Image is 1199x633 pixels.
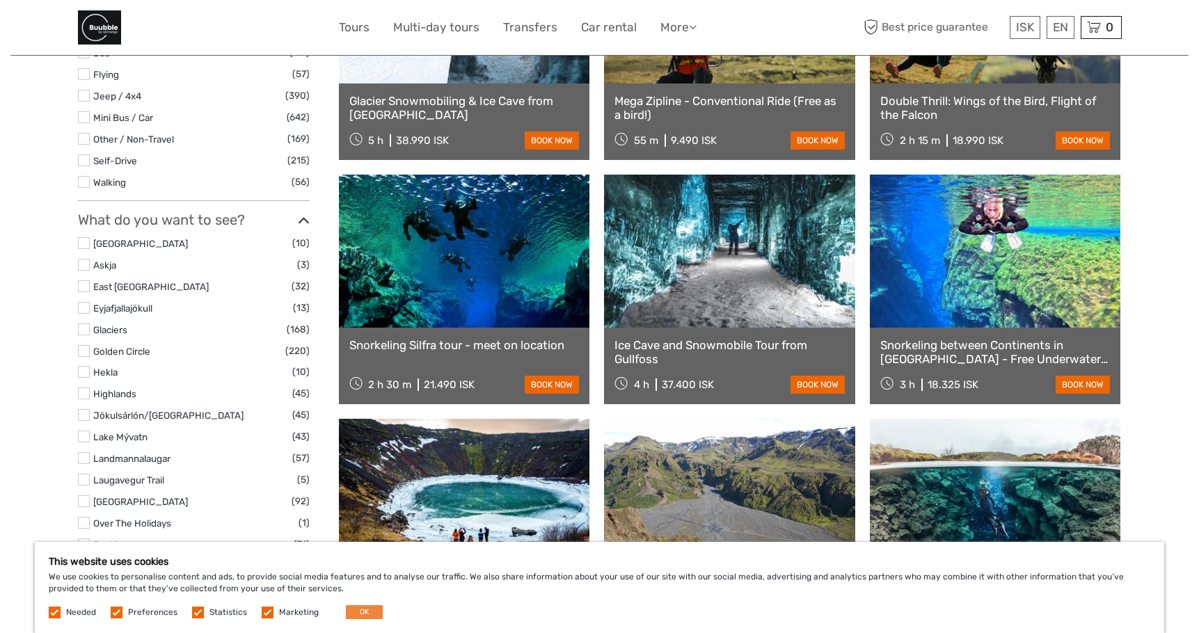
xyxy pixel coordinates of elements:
[671,134,717,147] div: 9.490 ISK
[880,338,1111,367] a: Snorkeling between Continents in [GEOGRAPHIC_DATA] - Free Underwater Photos
[292,364,310,380] span: (10)
[1016,20,1034,34] span: ISK
[791,376,845,394] a: book now
[285,88,310,104] span: (390)
[93,346,150,357] a: Golden Circle
[900,134,940,147] span: 2 h 15 m
[35,542,1164,633] div: We use cookies to personalise content and ads, to provide social media features and to analyse ou...
[299,515,310,531] span: (1)
[581,17,637,38] a: Car rental
[900,378,915,391] span: 3 h
[93,324,127,335] a: Glaciers
[292,385,310,401] span: (45)
[93,496,188,507] a: [GEOGRAPHIC_DATA]
[287,131,310,147] span: (169)
[396,134,449,147] div: 38.990 ISK
[287,152,310,168] span: (215)
[93,431,148,442] a: Lake Mývatn
[393,17,479,38] a: Multi-day tours
[1047,16,1074,39] div: EN
[287,321,310,337] span: (168)
[339,17,370,38] a: Tours
[368,134,383,147] span: 5 h
[93,259,116,271] a: Askja
[614,94,845,122] a: Mega Zipline - Conventional Ride (Free as a bird!)
[287,109,310,125] span: (642)
[93,112,153,123] a: Mini Bus / Car
[292,450,310,466] span: (57)
[78,10,121,45] img: General Info:
[209,607,247,618] label: Statistics
[660,17,697,38] a: More
[292,174,310,190] span: (56)
[49,556,1150,568] h5: This website uses cookies
[346,605,383,619] button: OK
[93,155,137,166] a: Self-Drive
[128,607,177,618] label: Preferences
[297,472,310,488] span: (5)
[292,493,310,509] span: (92)
[93,410,244,421] a: Jökulsárlón/[GEOGRAPHIC_DATA]
[928,378,978,391] div: 18.325 ISK
[93,518,171,529] a: Over The Holidays
[93,281,209,292] a: East [GEOGRAPHIC_DATA]
[160,22,177,38] button: Open LiveChat chat widget
[93,134,174,145] a: Other / Non-Travel
[93,47,110,58] a: Bus
[78,211,310,228] h3: What do you want to see?
[285,343,310,359] span: (220)
[634,378,649,391] span: 4 h
[93,474,164,486] a: Laugavegur Trail
[93,177,126,188] a: Walking
[1056,131,1110,150] a: book now
[297,257,310,273] span: (3)
[791,131,845,150] a: book now
[953,134,1003,147] div: 18.990 ISK
[292,428,310,444] span: (43)
[293,300,310,316] span: (13)
[93,90,141,102] a: Jeep / 4x4
[1104,20,1115,34] span: 0
[292,235,310,251] span: (10)
[634,134,658,147] span: 55 m
[292,407,310,423] span: (45)
[880,94,1111,122] a: Double Thrill: Wings of the Bird, Flight of the Falcon
[93,539,138,550] a: Reykjanes
[503,17,557,38] a: Transfers
[294,536,310,552] span: (71)
[279,607,319,618] label: Marketing
[1056,376,1110,394] a: book now
[93,238,188,249] a: [GEOGRAPHIC_DATA]
[349,338,580,352] a: Snorkeling Silfra tour - meet on location
[93,388,136,399] a: Highlands
[368,378,411,391] span: 2 h 30 m
[19,24,157,35] p: We're away right now. Please check back later!
[292,66,310,82] span: (57)
[424,378,475,391] div: 21.490 ISK
[861,16,1006,39] span: Best price guarantee
[349,94,580,122] a: Glacier Snowmobiling & Ice Cave from [GEOGRAPHIC_DATA]
[93,303,152,314] a: Eyjafjallajökull
[292,278,310,294] span: (32)
[93,453,170,464] a: Landmannalaugar
[525,131,579,150] a: book now
[93,69,119,80] a: Flying
[525,376,579,394] a: book now
[66,607,96,618] label: Needed
[93,367,118,378] a: Hekla
[614,338,845,367] a: Ice Cave and Snowmobile Tour from Gullfoss
[662,378,714,391] div: 37.400 ISK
